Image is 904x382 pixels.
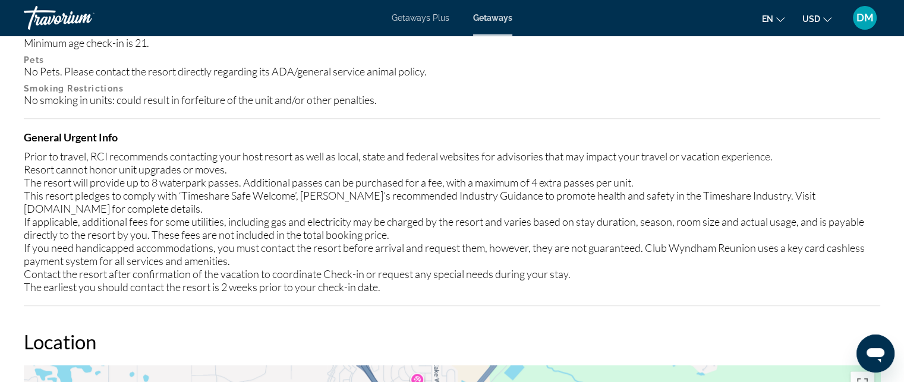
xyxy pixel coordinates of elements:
[24,65,880,78] div: No Pets. Please contact the resort directly regarding its ADA/general service animal policy.
[856,12,874,24] span: DM
[24,150,880,293] div: Prior to travel, RCI recommends contacting your host resort as well as local, state and federal w...
[24,93,880,106] div: No smoking in units: could result in forfeiture of the unit and/or other penalties.
[24,131,880,144] h4: General Urgent Info
[849,5,880,30] button: User Menu
[802,10,831,27] button: Change currency
[24,330,880,353] h2: Location
[24,2,143,33] a: Travorium
[762,10,785,27] button: Change language
[24,36,880,49] div: Minimum age check-in is 21.
[24,55,880,65] p: Pets
[762,14,773,24] span: en
[392,13,449,23] a: Getaways Plus
[856,334,894,372] iframe: Button to launch messaging window
[24,84,880,93] p: Smoking Restrictions
[473,13,512,23] a: Getaways
[802,14,820,24] span: USD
